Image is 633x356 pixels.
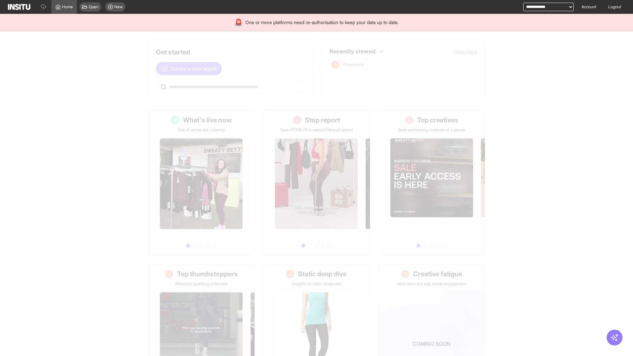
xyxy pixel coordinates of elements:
span: Open [89,4,99,10]
span: Home [62,4,73,10]
span: New [114,4,123,10]
img: Logo [8,4,30,10]
div: 🚨 [234,18,243,27]
span: One or more platforms need re-authorisation to keep your data up to date. [245,19,399,26]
